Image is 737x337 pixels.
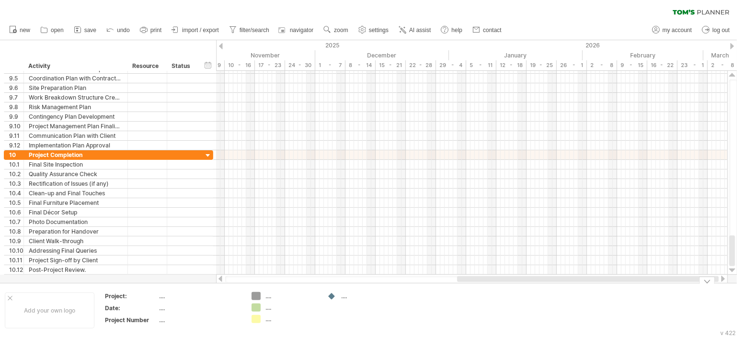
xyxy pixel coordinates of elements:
[105,316,158,324] div: Project Number
[9,227,23,236] div: 10.8
[9,131,23,140] div: 9.11
[315,50,449,60] div: December 2025
[227,24,272,36] a: filter/search
[470,24,505,36] a: contact
[51,27,64,34] span: open
[160,316,240,324] div: ....
[315,60,345,70] div: 1 - 7
[438,24,465,36] a: help
[20,27,30,34] span: new
[104,24,133,36] a: undo
[334,27,348,34] span: zoom
[9,179,23,188] div: 10.3
[321,24,351,36] a: zoom
[9,112,23,121] div: 9.9
[29,208,123,217] div: Final Décor Setup
[9,93,23,102] div: 9.7
[285,60,315,70] div: 24 - 30
[409,27,431,34] span: AI assist
[9,198,23,207] div: 10.5
[496,60,527,70] div: 12 - 18
[356,24,392,36] a: settings
[341,292,393,300] div: ....
[182,27,219,34] span: import / export
[29,122,123,131] div: Project Management Plan Finalization
[9,122,23,131] div: 9.10
[29,150,123,159] div: Project Completion
[29,189,123,198] div: Clean-up and Final Touches
[277,24,316,36] a: navigator
[29,131,123,140] div: Communication Plan with Client
[376,60,406,70] div: 15 - 21
[5,292,94,328] div: Add your own logo
[38,24,67,36] a: open
[105,304,158,312] div: Date:
[29,198,123,207] div: Final Furniture Placement
[84,27,96,34] span: save
[678,60,708,70] div: 23 - 1
[466,60,496,70] div: 5 - 11
[117,27,130,34] span: undo
[29,179,123,188] div: Rectification of Issues (if any)
[617,60,647,70] div: 9 - 15
[650,24,695,36] a: my account
[240,27,269,34] span: filter/search
[9,217,23,226] div: 10.7
[172,61,193,71] div: Status
[29,217,123,226] div: Photo Documentation
[29,169,123,179] div: Quality Assurance Check
[527,60,557,70] div: 19 - 25
[225,60,255,70] div: 10 - 16
[160,292,240,300] div: ....
[29,102,123,112] div: Risk Management Plan
[290,27,313,34] span: navigator
[105,292,158,300] div: Project:
[132,61,161,71] div: Resource
[9,189,23,198] div: 10.4
[587,60,617,70] div: 2 - 8
[647,60,678,70] div: 16 - 22
[150,27,161,34] span: print
[345,60,376,70] div: 8 - 14
[483,27,502,34] span: contact
[9,208,23,217] div: 10.6
[9,246,23,255] div: 10.10
[700,24,733,36] a: log out
[9,74,23,83] div: 9.5
[9,102,23,112] div: 9.8
[265,315,318,323] div: ....
[265,292,318,300] div: ....
[663,27,692,34] span: my account
[160,304,240,312] div: ....
[138,24,164,36] a: print
[169,24,222,36] a: import / export
[9,169,23,179] div: 10.2
[29,256,123,265] div: Project Sign-off by Client
[29,74,123,83] div: Coordination Plan with Contractors
[449,50,583,60] div: January 2026
[9,150,23,159] div: 10
[9,141,23,150] div: 9.12
[9,265,23,274] div: 10.12
[396,24,434,36] a: AI assist
[71,24,99,36] a: save
[9,236,23,246] div: 10.9
[255,60,285,70] div: 17 - 23
[29,83,123,92] div: Site Preparation Plan
[29,227,123,236] div: Preparation for Handover
[9,160,23,169] div: 10.1
[583,50,703,60] div: February 2026
[699,277,715,284] div: hide legend
[406,60,436,70] div: 22 - 28
[265,303,318,312] div: ....
[29,236,123,246] div: Client Walk-through
[7,24,33,36] a: new
[29,160,123,169] div: Final Site Inspection
[9,256,23,265] div: 10.11
[369,27,389,34] span: settings
[29,93,123,102] div: Work Breakdown Structure Creation
[29,141,123,150] div: Implementation Plan Approval
[186,50,315,60] div: November 2025
[713,27,730,34] span: log out
[720,329,736,337] div: v 422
